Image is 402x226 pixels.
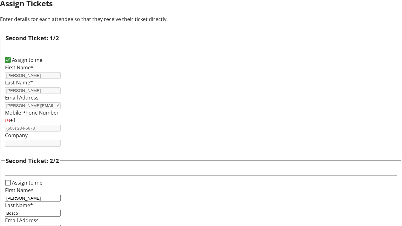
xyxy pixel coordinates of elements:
[11,56,42,64] label: Assign to me
[5,187,34,194] label: First Name*
[5,64,34,71] label: First Name*
[5,202,33,209] label: Last Name*
[5,109,59,116] label: Mobile Phone Number
[5,217,39,224] label: Email Address
[5,132,28,139] label: Company
[6,34,59,42] h3: Second Ticket: 1/2
[5,94,39,101] label: Email Address
[11,179,42,186] label: Assign to me
[5,79,33,86] label: Last Name*
[6,156,59,165] h3: Second Ticket: 2/2
[5,125,61,132] input: (506) 234-5678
